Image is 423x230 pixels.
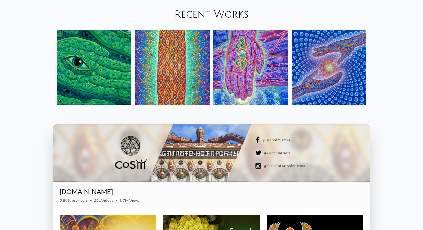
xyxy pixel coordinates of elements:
[326,190,364,198] iframe: Subscribe to CoSM.TV on YouTube
[175,9,248,20] a: Recent Works
[120,198,139,203] span: 1.7M Views
[115,198,118,203] span: •
[90,198,92,203] span: •
[60,187,113,195] a: [DOMAIN_NAME]
[94,198,113,203] span: 221 Videos
[60,198,88,203] span: 51K Subscribers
